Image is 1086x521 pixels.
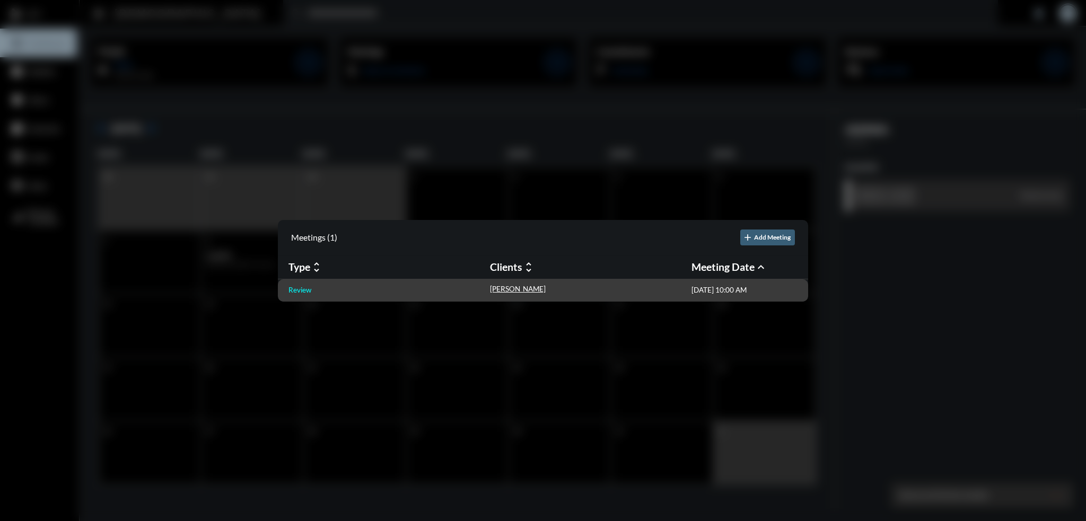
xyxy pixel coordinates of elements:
p: Review [288,286,311,294]
mat-icon: unfold_more [522,261,535,273]
mat-icon: unfold_more [310,261,323,273]
mat-icon: add [742,232,753,243]
p: [PERSON_NAME] [490,285,546,293]
mat-icon: expand_less [755,261,767,273]
p: [DATE] 10:00 AM [691,286,747,294]
button: Add Meeting [740,229,795,245]
h2: Meeting Date [691,261,755,273]
h2: Type [288,261,310,273]
h2: Meetings (1) [291,232,337,242]
h2: Clients [490,261,522,273]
